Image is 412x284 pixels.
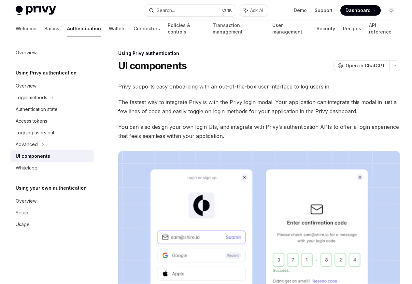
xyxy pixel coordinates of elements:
span: The fastest way to integrate Privy is with the Privy login modal. Your application can integrate ... [118,98,400,116]
a: Recipes [343,21,361,36]
a: Support [315,7,333,14]
a: Transaction management [213,21,264,36]
span: Ctrl K [222,8,232,13]
div: Login methods [16,94,47,101]
a: Overview [10,80,94,92]
a: Authentication state [10,103,94,115]
a: Access tokens [10,115,94,127]
div: Advanced [16,141,38,148]
a: Security [317,21,335,36]
div: Search... [157,7,175,14]
img: light logo [16,6,56,15]
a: Logging users out [10,127,94,139]
a: Whitelabel [10,162,94,174]
span: Dashboard [346,7,371,14]
a: API reference [369,21,396,36]
a: Setup [10,207,94,219]
h5: Using your own authentication [16,184,87,192]
a: Overview [10,195,94,207]
h1: UI components [118,60,187,72]
span: Privy supports easy onboarding with an out-of-the-box user interface to log users in. [118,82,400,91]
div: Access tokens [16,117,47,125]
div: UI components [16,152,50,160]
a: Authentication [67,21,101,36]
a: Demo [294,7,307,14]
a: Welcome [16,21,36,36]
div: Logging users out [16,129,54,137]
div: Usage [16,221,30,228]
a: Usage [10,219,94,230]
h5: Using Privy authentication [16,69,77,77]
button: Ask AI [239,5,268,16]
a: UI components [10,150,94,162]
a: Connectors [134,21,160,36]
a: Wallets [109,21,126,36]
a: User management [272,21,309,36]
div: Overview [16,82,36,90]
a: Basics [44,21,59,36]
a: Dashboard [340,5,381,16]
div: Using Privy authentication [118,50,400,57]
span: Ask AI [250,7,263,14]
div: Authentication state [16,105,58,113]
div: Setup [16,209,28,217]
div: Overview [16,49,36,57]
button: Open in ChatGPT [334,60,389,71]
a: Overview [10,47,94,59]
span: You can also design your own login UIs, and integrate with Privy’s authentication APIs to offer a... [118,122,400,141]
a: Policies & controls [168,21,205,36]
button: Search...CtrlK [144,5,236,16]
span: Open in ChatGPT [346,62,385,69]
button: Toggle dark mode [386,5,396,16]
div: Overview [16,197,36,205]
div: Whitelabel [16,164,38,172]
